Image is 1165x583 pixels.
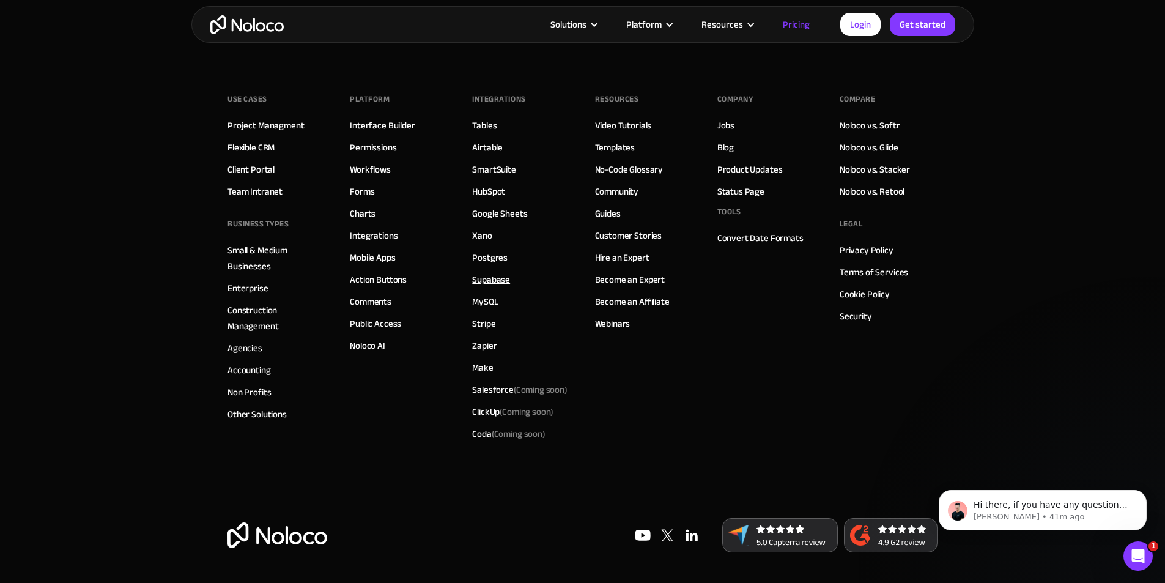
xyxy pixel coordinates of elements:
a: Enterprise [227,280,268,296]
span: (Coming soon) [500,403,553,420]
a: Stripe [472,316,495,332]
div: INTEGRATIONS [472,90,525,108]
div: Platform [350,90,390,108]
a: Noloco vs. Glide [840,139,898,155]
a: Login [840,13,881,36]
a: Blog [717,139,734,155]
a: Templates [595,139,635,155]
a: Mobile Apps [350,250,395,266]
a: Airtable [472,139,503,155]
a: HubSpot [472,184,505,199]
span: 1 [1148,541,1158,551]
a: Supabase [472,272,510,288]
span: (Coming soon) [514,381,568,398]
div: Solutions [550,17,586,32]
div: Solutions [535,17,611,32]
div: Salesforce [472,382,568,398]
a: Community [595,184,639,199]
a: Accounting [227,362,271,378]
a: Product Updates [717,162,783,177]
a: Guides [595,206,621,221]
a: Become an Affiliate [595,294,670,310]
a: Google Sheets [472,206,527,221]
a: Interface Builder [350,117,415,133]
span: (Coming soon) [492,425,546,442]
a: Make [472,360,493,376]
a: Construction Management [227,302,325,334]
a: Flexible CRM [227,139,275,155]
a: Noloco vs. Softr [840,117,900,133]
a: Team Intranet [227,184,283,199]
a: Noloco vs. Retool [840,184,904,199]
div: BUSINESS TYPES [227,215,289,233]
a: Pricing [767,17,825,32]
div: Company [717,90,753,108]
div: Coda [472,426,545,442]
a: Integrations [350,228,398,243]
a: Convert Date Formats [717,230,804,246]
a: Customer Stories [595,228,662,243]
a: Hire an Expert [595,250,649,266]
a: Comments [350,294,391,310]
a: Jobs [717,117,734,133]
a: Action Buttons [350,272,407,288]
div: Tools [717,202,741,221]
a: Get started [890,13,955,36]
a: Permissions [350,139,396,155]
a: Forms [350,184,374,199]
a: Workflows [350,162,391,177]
a: Non Profits [227,384,271,400]
a: Security [840,308,872,324]
iframe: Intercom live chat [1123,541,1153,571]
div: Platform [611,17,686,32]
a: Xano [472,228,492,243]
a: Become an Expert [595,272,665,288]
a: Client Portal [227,162,275,177]
div: Resources [701,17,743,32]
div: Resources [686,17,767,32]
a: Video Tutorials [595,117,652,133]
a: Privacy Policy [840,242,893,258]
a: Other Solutions [227,406,287,422]
div: Platform [626,17,662,32]
a: MySQL [472,294,498,310]
a: No-Code Glossary [595,162,664,177]
a: Status Page [717,184,764,199]
div: Resources [595,90,639,108]
a: Public Access [350,316,401,332]
a: Small & Medium Businesses [227,242,325,274]
a: Noloco vs. Stacker [840,162,910,177]
div: Use Cases [227,90,267,108]
a: Project Managment [227,117,304,133]
iframe: Intercom notifications message [920,464,1165,550]
a: Tables [472,117,497,133]
a: Webinars [595,316,631,332]
a: Cookie Policy [840,286,890,302]
a: home [210,15,284,34]
a: Postgres [472,250,508,266]
a: Zapier [472,338,497,354]
a: Agencies [227,340,262,356]
a: Charts [350,206,375,221]
a: SmartSuite [472,162,516,177]
a: Noloco AI [350,338,385,354]
a: Terms of Services [840,264,908,280]
div: Compare [840,90,876,108]
div: ClickUp [472,404,553,420]
div: Legal [840,215,863,233]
